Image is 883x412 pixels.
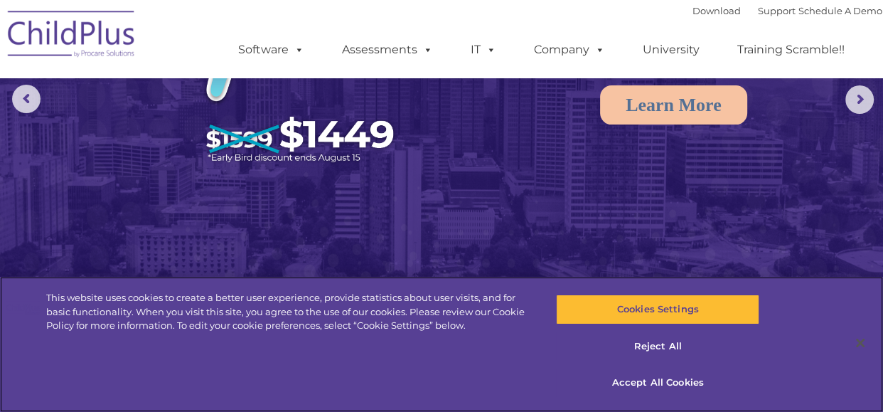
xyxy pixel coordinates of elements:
[556,332,759,361] button: Reject All
[328,36,447,64] a: Assessments
[628,36,714,64] a: University
[556,295,759,324] button: Cookies Settings
[758,5,796,16] a: Support
[692,5,741,16] a: Download
[798,5,882,16] a: Schedule A Demo
[520,36,619,64] a: Company
[1,1,143,72] img: ChildPlus by Procare Solutions
[845,327,876,359] button: Close
[556,368,759,398] button: Accept All Cookies
[46,291,530,333] div: This website uses cookies to create a better user experience, provide statistics about user visit...
[723,36,859,64] a: Training Scramble!!
[600,85,747,125] a: Learn More
[692,5,882,16] font: |
[224,36,319,64] a: Software
[456,36,510,64] a: IT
